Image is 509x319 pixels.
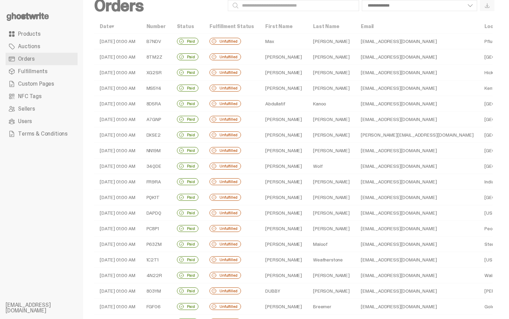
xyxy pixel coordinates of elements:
td: [EMAIL_ADDRESS][DOMAIN_NAME] [355,283,479,299]
td: P63ZM [141,236,171,252]
td: [DATE] 01:00 AM [94,49,141,65]
td: [EMAIL_ADDRESS][DOMAIN_NAME] [355,96,479,112]
td: [PERSON_NAME] [307,80,355,96]
div: Paid [177,163,198,170]
div: Unfulfilled [209,178,241,185]
td: [DATE] 01:00 AM [94,34,141,49]
td: Kanoo [307,96,355,112]
td: [DATE] 01:00 AM [94,65,141,80]
td: [EMAIL_ADDRESS][DOMAIN_NAME] [355,299,479,314]
td: [DATE] 01:00 AM [94,190,141,205]
div: Unfulfilled [209,194,241,201]
td: B7NDV [141,34,171,49]
td: [PERSON_NAME] [260,143,307,158]
td: [PERSON_NAME] [307,283,355,299]
td: Wolf [307,158,355,174]
div: Unfulfilled [209,131,241,138]
div: Unfulfilled [209,256,241,263]
td: A7GNP [141,112,171,127]
a: Users [6,115,78,128]
span: Users [18,119,32,124]
td: Abdullatif [260,96,307,112]
div: Paid [177,225,198,232]
td: PC8P1 [141,221,171,236]
span: Fulfillments [18,69,47,74]
td: [PERSON_NAME] [307,205,355,221]
td: [PERSON_NAME] [260,112,307,127]
td: [DATE] 01:00 AM [94,80,141,96]
th: Status [171,19,204,34]
td: [EMAIL_ADDRESS][DOMAIN_NAME] [355,34,479,49]
th: Email [355,19,479,34]
a: Terms & Conditions [6,128,78,140]
div: Paid [177,209,198,216]
div: Paid [177,241,198,248]
td: [PERSON_NAME] [307,221,355,236]
div: Unfulfilled [209,85,241,92]
td: 8TM2Z [141,49,171,65]
td: [DATE] 01:00 AM [94,174,141,190]
td: 8D5RA [141,96,171,112]
th: Last Name [307,19,355,34]
td: [DATE] 01:00 AM [94,112,141,127]
div: Paid [177,287,198,294]
td: [EMAIL_ADDRESS][DOMAIN_NAME] [355,205,479,221]
td: DUBBY [260,283,307,299]
td: Breemer [307,299,355,314]
td: [PERSON_NAME] [307,143,355,158]
span: Products [18,31,41,37]
td: [DATE] 01:00 AM [94,158,141,174]
td: 1C2T1 [141,252,171,268]
a: Fulfillments [6,65,78,78]
td: [DATE] 01:00 AM [94,268,141,283]
div: Unfulfilled [209,225,241,232]
td: [PERSON_NAME] [260,190,307,205]
td: [PERSON_NAME] [260,221,307,236]
td: [EMAIL_ADDRESS][DOMAIN_NAME] [355,49,479,65]
a: Orders [6,53,78,65]
td: [PERSON_NAME] [307,34,355,49]
div: Paid [177,53,198,60]
div: Unfulfilled [209,303,241,310]
td: [DATE] 01:00 AM [94,299,141,314]
td: [DATE] 01:00 AM [94,205,141,221]
td: DXSE2 [141,127,171,143]
td: [PERSON_NAME] [307,190,355,205]
td: [PERSON_NAME] [307,65,355,80]
td: [PERSON_NAME] [307,127,355,143]
td: 803YM [141,283,171,299]
td: NN19M [141,143,171,158]
div: Paid [177,100,198,107]
span: Orders [18,56,35,62]
td: MS5Y4 [141,80,171,96]
div: Unfulfilled [209,163,241,170]
td: [DATE] 01:00 AM [94,236,141,252]
span: ▾ [111,23,114,29]
td: [PERSON_NAME] [260,49,307,65]
td: PQK1T [141,190,171,205]
td: [DATE] 01:00 AM [94,283,141,299]
td: [PERSON_NAME] [260,158,307,174]
li: [EMAIL_ADDRESS][DOMAIN_NAME] [6,302,89,313]
td: [PERSON_NAME] [260,65,307,80]
div: Paid [177,147,198,154]
span: Custom Pages [18,81,54,87]
div: Unfulfilled [209,272,241,279]
td: [PERSON_NAME] [260,236,307,252]
td: [DATE] 01:00 AM [94,96,141,112]
div: Unfulfilled [209,53,241,60]
div: Unfulfilled [209,38,241,45]
td: [EMAIL_ADDRESS][DOMAIN_NAME] [355,112,479,127]
a: NFC Tags [6,90,78,103]
td: [PERSON_NAME] [307,174,355,190]
td: [PERSON_NAME] [260,252,307,268]
td: [EMAIL_ADDRESS][DOMAIN_NAME] [355,236,479,252]
td: [PERSON_NAME] [307,112,355,127]
td: [PERSON_NAME] [260,80,307,96]
div: Paid [177,178,198,185]
span: NFC Tags [18,94,42,99]
a: Auctions [6,40,78,53]
td: DAPDQ [141,205,171,221]
div: Unfulfilled [209,287,241,294]
td: [PERSON_NAME] [260,268,307,283]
